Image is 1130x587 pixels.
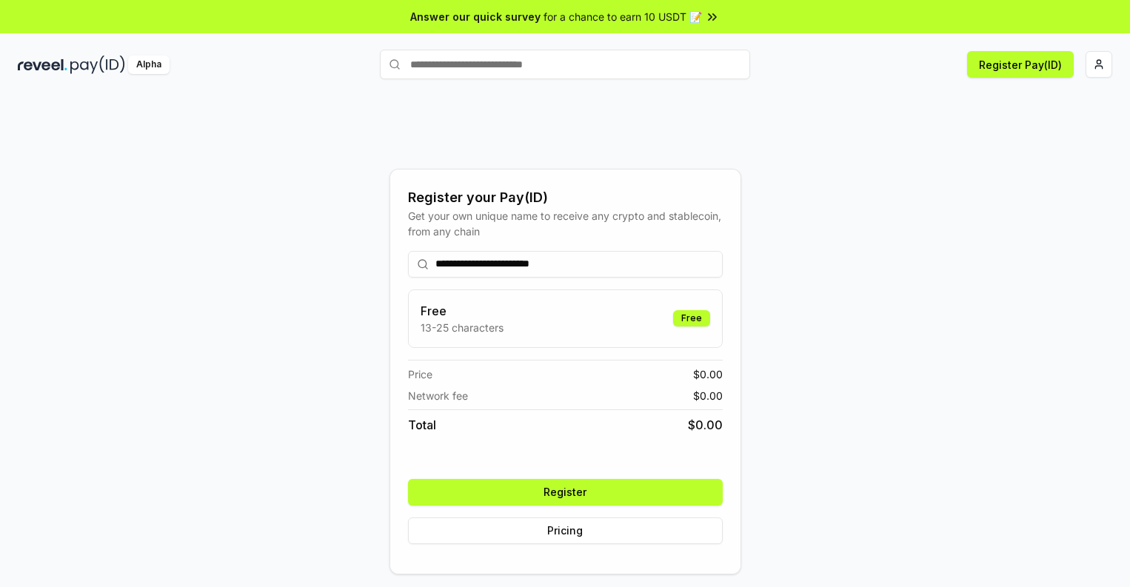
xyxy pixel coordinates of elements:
[408,187,723,208] div: Register your Pay(ID)
[408,517,723,544] button: Pricing
[673,310,710,326] div: Free
[421,302,504,320] h3: Free
[408,388,468,403] span: Network fee
[967,51,1074,78] button: Register Pay(ID)
[410,9,541,24] span: Answer our quick survey
[421,320,504,335] p: 13-25 characters
[693,388,723,403] span: $ 0.00
[128,56,170,74] div: Alpha
[18,56,67,74] img: reveel_dark
[544,9,702,24] span: for a chance to earn 10 USDT 📝
[408,479,723,506] button: Register
[408,416,436,434] span: Total
[408,366,432,382] span: Price
[70,56,125,74] img: pay_id
[693,366,723,382] span: $ 0.00
[408,208,723,239] div: Get your own unique name to receive any crypto and stablecoin, from any chain
[688,416,723,434] span: $ 0.00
